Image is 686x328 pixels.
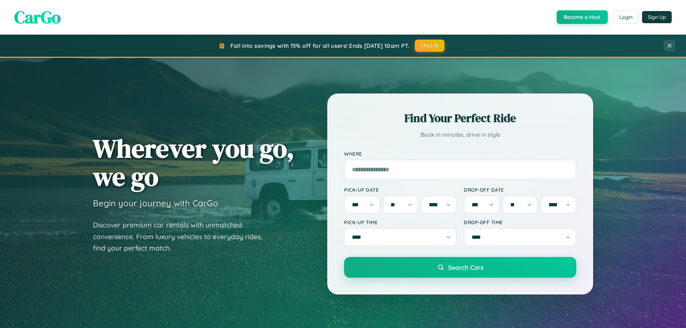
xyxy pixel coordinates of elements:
span: CarGo [14,5,61,29]
label: Where [344,151,576,157]
button: Become a Host [557,10,608,24]
span: Fall into savings with 15% off for all users! Ends [DATE] 10am PT. [230,42,409,49]
button: FALL15 [415,40,445,52]
h2: Find Your Perfect Ride [344,110,576,126]
span: Search Cars [448,263,483,271]
label: Pick-up Time [344,219,457,225]
button: Login [613,11,638,24]
button: Sign Up [642,11,672,23]
p: Book in minutes, drive in style [344,130,576,140]
label: Drop-off Time [464,219,576,225]
h3: Begin your journey with CarGo [93,198,218,208]
label: Drop-off Date [464,187,576,193]
label: Pick-up Date [344,187,457,193]
h1: Wherever you go, we go [93,134,294,191]
p: Discover premium car rentals with unmatched convenience. From luxury vehicles to everyday rides, ... [93,219,272,254]
button: Search Cars [344,257,576,278]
